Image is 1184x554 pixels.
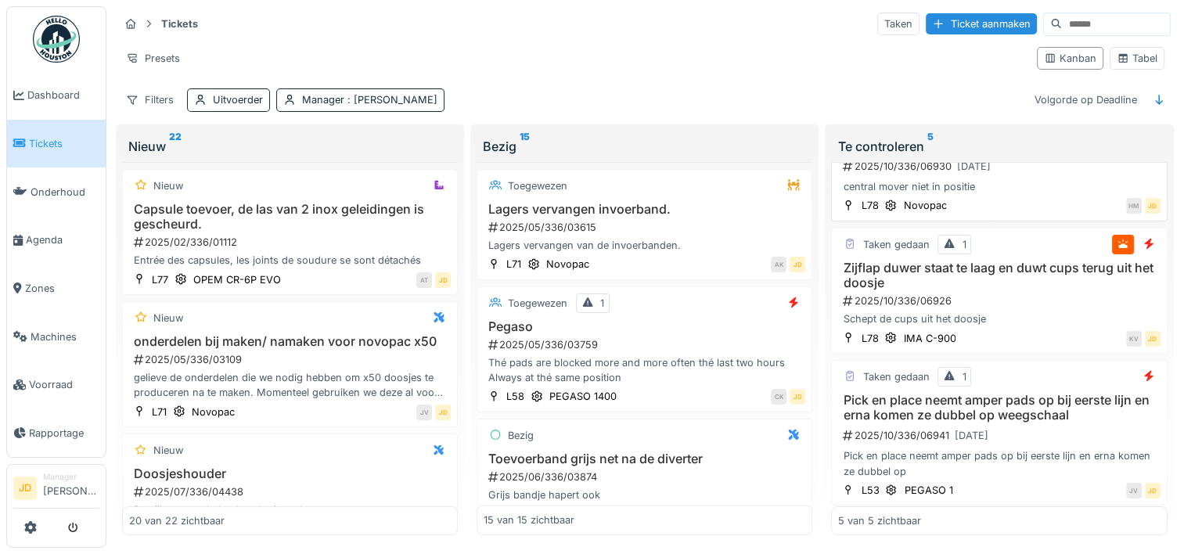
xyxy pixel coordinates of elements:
div: Nieuw [153,311,183,326]
div: 2025/10/336/06930 [841,156,1160,176]
span: : [PERSON_NAME] [344,94,437,106]
div: JD [790,257,805,272]
div: Bezig [483,137,806,156]
div: Toegewezen [508,296,567,311]
div: 2025/05/336/03759 [487,337,805,352]
div: Tabel [1117,51,1157,66]
div: L78 [861,331,878,346]
div: 2025/06/336/03874 [487,469,805,484]
div: Schept de cups uit het doosje [838,311,1160,326]
div: L71 [152,405,167,419]
div: Novopac [546,257,589,272]
div: JD [435,272,451,288]
div: PEGASO 1400 [549,389,617,404]
img: Badge_color-CXgf-gQk.svg [33,16,80,63]
div: Grijs bandje hapert ook [484,487,805,502]
a: Rapportage [7,409,106,458]
div: PEGASO 1 [904,483,952,498]
div: L58 [506,389,524,404]
div: Taken gedaan [862,369,929,384]
div: 20 van 22 zichtbaar [129,513,225,528]
div: JV [416,405,432,420]
span: Voorraad [29,377,99,392]
strong: Tickets [155,16,204,31]
div: JD [1145,198,1161,214]
div: Taken gedaan [862,237,929,252]
span: Machines [31,329,99,344]
div: Bezig [508,428,534,443]
div: Manager [302,92,437,107]
sup: 22 [169,137,182,156]
sup: 15 [520,137,530,156]
div: 1 [962,369,966,384]
div: 2025/02/336/01112 [132,235,451,250]
div: Novopac [192,405,235,419]
div: AK [771,257,786,272]
div: Nieuw [153,178,183,193]
div: Taken [877,13,919,35]
div: Nieuw [128,137,452,156]
h3: Pegaso [484,319,805,334]
div: Volgorde op Deadline [1027,88,1144,111]
h3: Toevoerband grijs net na de diverter [484,451,805,466]
div: Novopac [903,198,946,213]
div: 2025/10/336/06941 [841,426,1160,445]
a: Zones [7,264,106,313]
div: Filters [119,88,181,111]
h3: Zijflap duwer staat te laag en duwt cups terug uit het doosje [838,261,1160,290]
div: Presets [119,47,187,70]
div: Kanban [1044,51,1096,66]
span: Dashboard [27,88,99,103]
div: JD [435,405,451,420]
div: JD [1145,483,1161,498]
div: KV [1126,331,1142,347]
div: 15 van 15 zichtbaar [484,513,574,528]
a: JD Manager[PERSON_NAME] [13,471,99,509]
div: OPEM CR-6P EVO [193,272,281,287]
h3: Doosjeshouder [129,466,451,481]
span: Agenda [26,232,99,247]
a: Agenda [7,216,106,264]
div: Manager [43,471,99,483]
div: 5 van 5 zichtbaar [838,513,921,528]
li: [PERSON_NAME] [43,471,99,505]
div: CK [771,389,786,405]
div: JV [1126,483,1142,498]
div: Pick en place neemt amper pads op bij eerste lijn en erna komen ze dubbel op [838,448,1160,478]
div: L78 [861,198,878,213]
h3: onderdelen bij maken/ namaken voor novopac x50 [129,334,451,349]
div: AT [416,272,432,288]
a: Tickets [7,120,106,168]
span: Zones [25,281,99,296]
span: Tickets [29,136,99,151]
div: gelieve de onderdelen die we nodig hebben om x50 doosjes te produceren na te maken. Momenteel geb... [129,370,451,400]
a: Onderhoud [7,167,106,216]
div: [DATE] [956,159,990,174]
div: Nieuw [153,443,183,458]
div: Toegewezen [508,178,567,193]
div: Entrée des capsules, les joints de soudure se sont détachés [129,253,451,268]
h3: Pick en place neemt amper pads op bij eerste lijn en erna komen ze dubbel op weegschaal [838,393,1160,423]
div: 2025/07/336/04438 [132,484,451,499]
div: JD [1145,331,1161,347]
div: Uitvoerder [213,92,263,107]
div: [DATE] [954,428,988,443]
div: central mover niet in positie [838,179,1160,194]
div: 2025/10/336/06926 [841,293,1160,308]
div: De zijkant van de boxhouder is stuk [129,502,451,517]
h3: Capsule toevoer, de las van 2 inox geleidingen is gescheurd. [129,202,451,232]
a: Machines [7,312,106,361]
li: JD [13,477,37,500]
sup: 5 [927,137,933,156]
div: 1 [962,237,966,252]
div: Thé pads are blocked more and more often thé last two hours Always at thé same position [484,355,805,385]
div: Ticket aanmaken [926,13,1037,34]
div: JD [790,389,805,405]
div: L53 [861,483,879,498]
h3: Lagers vervangen invoerband. [484,202,805,217]
div: 1 [600,296,604,311]
span: Onderhoud [31,185,99,200]
span: Rapportage [29,426,99,441]
div: IMA C-900 [903,331,955,346]
div: L77 [152,272,168,287]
